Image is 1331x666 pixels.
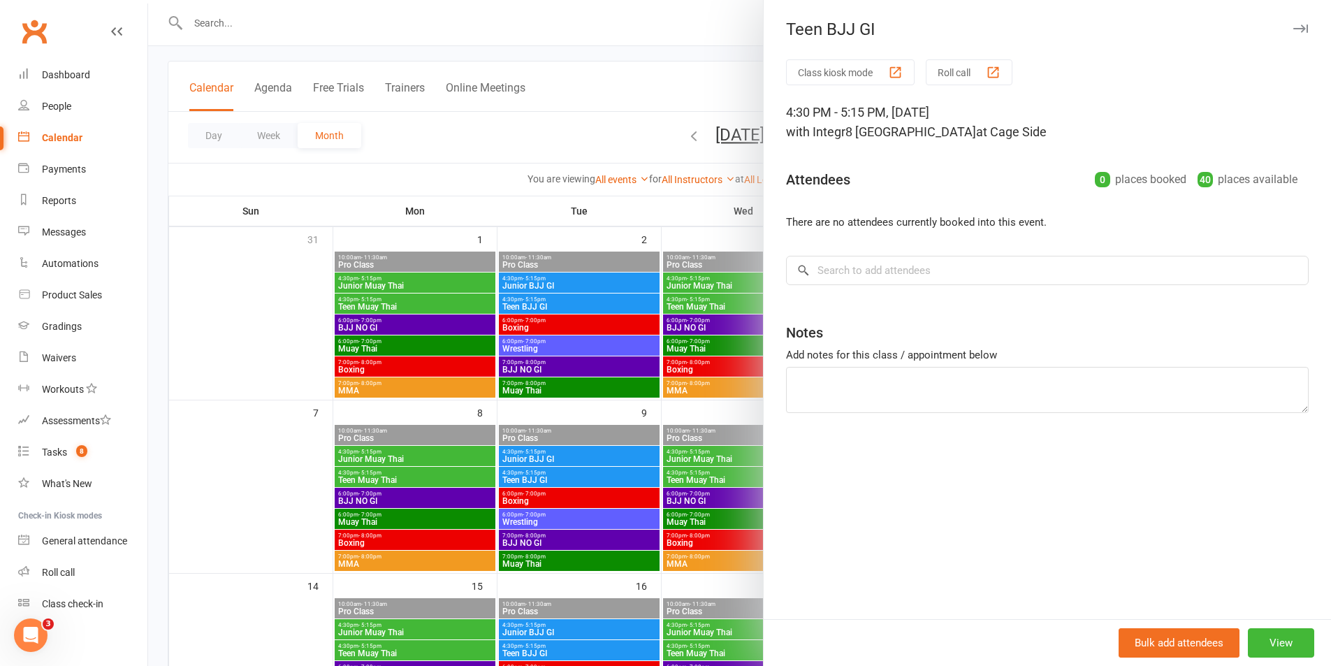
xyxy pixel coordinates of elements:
[42,69,90,80] div: Dashboard
[926,59,1012,85] button: Roll call
[18,154,147,185] a: Payments
[18,59,147,91] a: Dashboard
[42,195,76,206] div: Reports
[18,248,147,280] a: Automations
[42,535,127,546] div: General attendance
[14,618,48,652] iframe: Intercom live chat
[976,124,1047,139] span: at Cage Side
[18,437,147,468] a: Tasks 8
[18,405,147,437] a: Assessments
[786,347,1309,363] div: Add notes for this class / appointment below
[42,226,86,238] div: Messages
[1198,170,1297,189] div: places available
[18,185,147,217] a: Reports
[42,289,102,301] div: Product Sales
[42,478,92,489] div: What's New
[42,132,82,143] div: Calendar
[42,384,84,395] div: Workouts
[1248,628,1314,658] button: View
[1198,172,1213,187] div: 40
[1095,170,1186,189] div: places booked
[18,526,147,557] a: General attendance kiosk mode
[786,323,823,342] div: Notes
[1095,172,1110,187] div: 0
[42,415,111,426] div: Assessments
[18,122,147,154] a: Calendar
[42,321,82,332] div: Gradings
[18,557,147,588] a: Roll call
[786,103,1309,142] div: 4:30 PM - 5:15 PM, [DATE]
[18,588,147,620] a: Class kiosk mode
[18,342,147,374] a: Waivers
[76,445,87,457] span: 8
[18,374,147,405] a: Workouts
[42,567,75,578] div: Roll call
[786,256,1309,285] input: Search to add attendees
[18,311,147,342] a: Gradings
[764,20,1331,39] div: Teen BJJ GI
[43,618,54,630] span: 3
[18,280,147,311] a: Product Sales
[786,214,1309,231] li: There are no attendees currently booked into this event.
[786,124,976,139] span: with Integr8 [GEOGRAPHIC_DATA]
[786,59,915,85] button: Class kiosk mode
[42,164,86,175] div: Payments
[42,447,67,458] div: Tasks
[1119,628,1239,658] button: Bulk add attendees
[18,91,147,122] a: People
[18,468,147,500] a: What's New
[42,598,103,609] div: Class check-in
[786,170,850,189] div: Attendees
[42,258,99,269] div: Automations
[17,14,52,49] a: Clubworx
[42,101,71,112] div: People
[18,217,147,248] a: Messages
[42,352,76,363] div: Waivers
